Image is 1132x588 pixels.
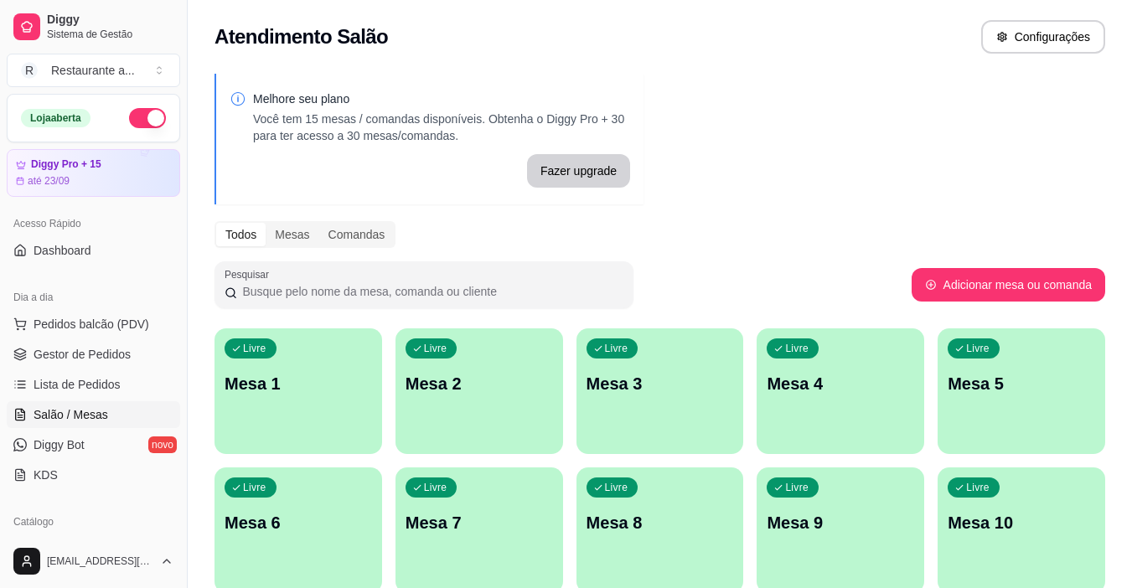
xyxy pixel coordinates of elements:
p: Você tem 15 mesas / comandas disponíveis. Obtenha o Diggy Pro + 30 para ter acesso a 30 mesas/com... [253,111,630,144]
div: Dia a dia [7,284,180,311]
a: Diggy Pro + 15até 23/09 [7,149,180,197]
a: Dashboard [7,237,180,264]
span: Gestor de Pedidos [34,346,131,363]
a: KDS [7,462,180,488]
div: Comandas [319,223,395,246]
p: Livre [243,481,266,494]
article: Diggy Pro + 15 [31,158,101,171]
button: Alterar Status [129,108,166,128]
p: Mesa 2 [406,372,553,395]
button: Fazer upgrade [527,154,630,188]
div: Acesso Rápido [7,210,180,237]
p: Mesa 10 [948,511,1095,534]
p: Livre [424,342,447,355]
p: Mesa 1 [225,372,372,395]
span: KDS [34,467,58,483]
button: LivreMesa 1 [215,328,382,454]
p: Mesa 9 [767,511,914,534]
div: Todos [216,223,266,246]
div: Restaurante a ... [51,62,135,79]
span: Diggy [47,13,173,28]
p: Mesa 4 [767,372,914,395]
p: Livre [785,342,809,355]
div: Catálogo [7,508,180,535]
div: Loja aberta [21,109,90,127]
span: [EMAIL_ADDRESS][DOMAIN_NAME] [47,554,153,568]
p: Livre [605,342,628,355]
button: Pedidos balcão (PDV) [7,311,180,338]
p: Livre [243,342,266,355]
span: Pedidos balcão (PDV) [34,316,149,333]
span: Salão / Mesas [34,406,108,423]
button: LivreMesa 3 [576,328,744,454]
p: Mesa 7 [406,511,553,534]
p: Livre [605,481,628,494]
span: Lista de Pedidos [34,376,121,393]
p: Mesa 3 [587,372,734,395]
a: Gestor de Pedidos [7,341,180,368]
button: LivreMesa 2 [395,328,563,454]
p: Mesa 5 [948,372,1095,395]
span: Diggy Bot [34,436,85,453]
a: Lista de Pedidos [7,371,180,398]
p: Mesa 6 [225,511,372,534]
span: R [21,62,38,79]
button: LivreMesa 4 [757,328,924,454]
span: Dashboard [34,242,91,259]
button: [EMAIL_ADDRESS][DOMAIN_NAME] [7,541,180,581]
p: Livre [966,342,990,355]
h2: Atendimento Salão [215,23,388,50]
a: DiggySistema de Gestão [7,7,180,47]
p: Livre [424,481,447,494]
span: Sistema de Gestão [47,28,173,41]
button: Configurações [981,20,1105,54]
button: LivreMesa 5 [938,328,1105,454]
p: Mesa 8 [587,511,734,534]
input: Pesquisar [237,283,623,300]
article: até 23/09 [28,174,70,188]
a: Diggy Botnovo [7,431,180,458]
p: Livre [785,481,809,494]
a: Salão / Mesas [7,401,180,428]
div: Mesas [266,223,318,246]
p: Melhore seu plano [253,90,630,107]
p: Livre [966,481,990,494]
button: Select a team [7,54,180,87]
label: Pesquisar [225,267,275,281]
button: Adicionar mesa ou comanda [912,268,1105,302]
